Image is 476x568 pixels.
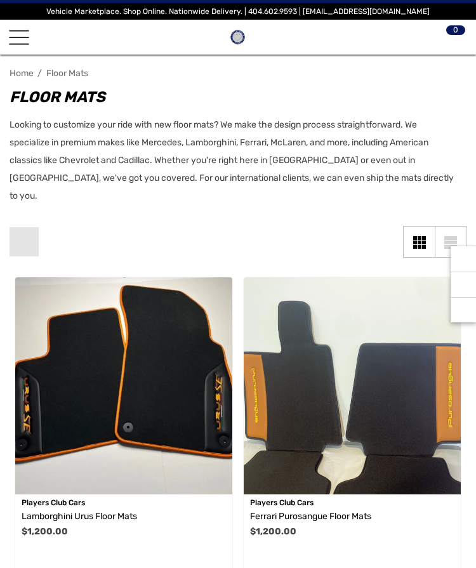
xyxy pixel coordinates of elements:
svg: Account [412,28,430,46]
span: 0 [446,25,465,35]
a: Toggle menu [9,27,29,48]
a: Search [38,29,58,46]
a: List View [435,226,466,258]
span: Floor Mats [46,68,88,79]
a: Lamborghini Urus Floor Mats,$1,200.00 [22,509,226,524]
p: Looking to customize your ride with new floor mats? We make the design process straightforward. W... [10,116,454,205]
svg: Search [40,28,58,46]
p: Players Club Cars [250,494,454,511]
a: Lamborghini Urus Floor Mats,$1,200.00 [15,277,232,494]
a: Ferrari Purosangue Floor Mats,$1,200.00 [250,509,454,524]
span: $1,200.00 [250,526,296,537]
a: Floor Mats [46,68,107,79]
img: Players Club | Cars For Sale [227,27,248,48]
span: $1,200.00 [22,526,68,537]
a: Ferrari Purosangue Floor Mats,$1,200.00 [244,277,461,494]
a: Home [10,68,34,79]
a: Grid View [403,226,435,258]
svg: Social Media [457,278,470,291]
nav: Breadcrumb [10,62,466,84]
span: Vehicle Marketplace. Shop Online. Nationwide Delivery. | 404.602.9593 | [EMAIL_ADDRESS][DOMAIN_NAME] [46,7,430,16]
img: Ferrari Purosangue Floor Mats [244,277,461,494]
h1: Floor Mats [10,86,454,109]
svg: Recently Viewed [457,253,470,265]
svg: Top [451,303,476,316]
a: Cart with 0 items [439,29,459,46]
span: Lamborghini Urus Floor Mats [22,511,137,522]
span: Ferrari Purosangue Floor Mats [250,511,371,522]
img: Lamborghini Urus Floor Mats For Sale [15,277,232,494]
span: Toggle menu [9,36,29,37]
a: Sign in [410,29,430,46]
p: Players Club Cars [22,494,226,511]
svg: Review Your Cart [441,28,459,46]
